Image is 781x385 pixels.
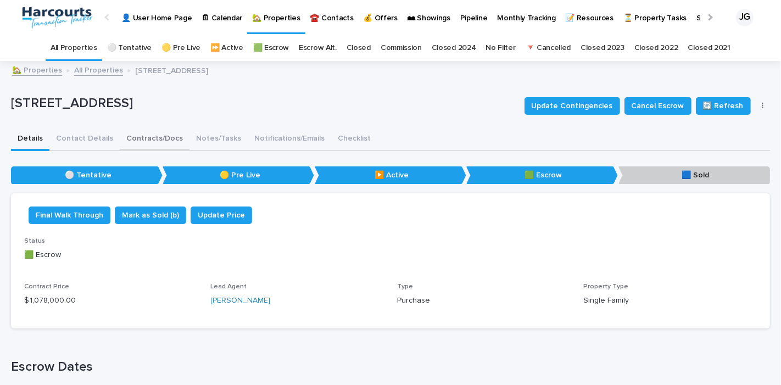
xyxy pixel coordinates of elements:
[703,101,744,111] span: 🔄 Refresh
[381,35,422,61] a: Commission
[397,295,571,306] p: Purchase
[11,96,516,111] p: [STREET_ADDRESS]
[191,207,252,224] button: Update Price
[24,283,69,290] span: Contract Price
[397,283,413,290] span: Type
[22,7,93,29] img: aRr5UT5PQeWb03tlxx4P
[532,101,613,111] span: Update Contingencies
[736,9,754,26] div: JG
[210,35,243,61] a: ⏩ Active
[696,97,751,115] button: 🔄 Refresh
[24,249,757,261] p: 🟩 Escrow
[299,35,337,61] a: Escrow Alt.
[198,210,245,221] span: Update Price
[466,166,618,185] p: 🟩 Escrow
[688,35,730,61] a: Closed 2021
[49,128,120,151] button: Contact Details
[122,210,179,221] span: Mark as Sold (b)
[12,63,62,76] a: 🏡 Properties
[11,128,49,151] button: Details
[331,128,377,151] button: Checklist
[161,35,200,61] a: 🟡 Pre Live
[11,166,163,185] p: ⚪️ Tentative
[624,97,691,115] button: Cancel Escrow
[29,207,110,224] button: Final Walk Through
[315,166,466,185] p: ▶️ Active
[526,35,571,61] a: 🔻 Cancelled
[135,64,208,76] p: [STREET_ADDRESS]
[36,210,103,221] span: Final Walk Through
[584,283,629,290] span: Property Type
[581,35,624,61] a: Closed 2023
[107,35,152,61] a: ⚪️ Tentative
[632,101,684,111] span: Cancel Escrow
[74,63,123,76] a: All Properties
[163,166,314,185] p: 🟡 Pre Live
[347,35,371,61] a: Closed
[211,283,247,290] span: Lead Agent
[584,295,757,306] p: Single Family
[248,128,331,151] button: Notifications/Emails
[432,35,476,61] a: Closed 2024
[11,359,770,375] h1: Escrow Dates
[253,35,289,61] a: 🟩 Escrow
[51,35,97,61] a: All Properties
[120,128,189,151] button: Contracts/Docs
[189,128,248,151] button: Notes/Tasks
[211,295,271,306] a: [PERSON_NAME]
[618,166,770,185] p: 🟦 Sold
[525,97,620,115] button: Update Contingencies
[24,238,45,244] span: Status
[24,295,198,306] p: $ 1,078,000.00
[115,207,186,224] button: Mark as Sold (b)
[634,35,678,61] a: Closed 2022
[486,35,515,61] a: No Filter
